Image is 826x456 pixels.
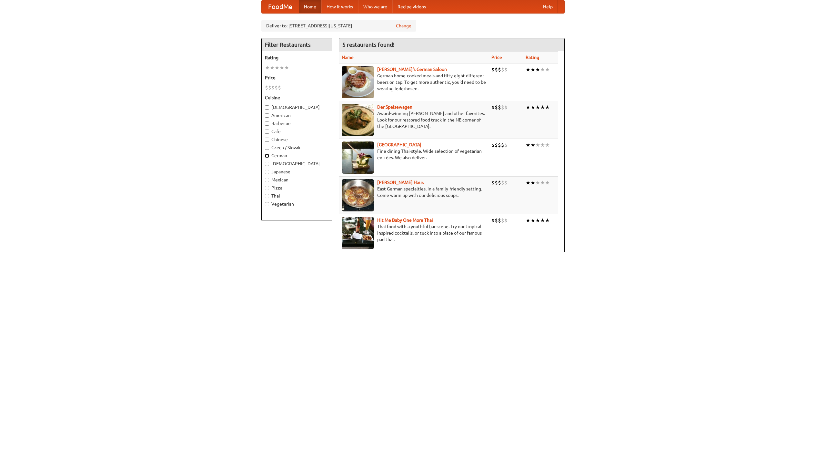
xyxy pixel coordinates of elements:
input: Chinese [265,138,269,142]
li: $ [501,104,504,111]
li: ★ [530,179,535,186]
a: Recipe videos [392,0,431,13]
input: American [265,113,269,118]
h5: Cuisine [265,94,329,101]
li: $ [275,84,278,91]
li: $ [498,179,501,186]
input: Cafe [265,130,269,134]
li: $ [498,66,501,73]
div: Deliver to: [STREET_ADDRESS][US_STATE] [261,20,416,32]
a: Who we are [358,0,392,13]
li: $ [495,217,498,224]
img: kohlhaus.jpg [342,179,374,211]
a: How it works [321,0,358,13]
li: $ [491,217,495,224]
li: ★ [279,64,284,71]
li: $ [495,179,498,186]
li: ★ [530,66,535,73]
li: ★ [526,141,530,149]
li: ★ [284,64,289,71]
li: ★ [275,64,279,71]
ng-pluralize: 5 restaurants found! [342,42,395,48]
li: ★ [530,217,535,224]
label: Vegetarian [265,201,329,207]
a: Der Speisewagen [377,104,412,110]
label: Chinese [265,136,329,143]
label: [DEMOGRAPHIC_DATA] [265,104,329,111]
a: Change [396,23,411,29]
li: ★ [530,104,535,111]
li: $ [495,66,498,73]
h5: Rating [265,54,329,61]
label: American [265,112,329,119]
img: satay.jpg [342,141,374,174]
li: $ [491,104,495,111]
li: ★ [540,179,545,186]
label: Japanese [265,169,329,175]
li: $ [495,104,498,111]
p: Fine dining Thai-style. Wide selection of vegetarian entrées. We also deliver. [342,148,486,161]
input: Czech / Slovak [265,146,269,150]
h4: Filter Restaurants [262,38,332,51]
p: Thai food with a youthful bar scene. Try our tropical inspired cocktails, or tuck into a plate of... [342,223,486,243]
li: $ [501,179,504,186]
li: ★ [545,104,550,111]
input: Japanese [265,170,269,174]
li: $ [495,141,498,149]
li: $ [501,141,504,149]
input: Barbecue [265,121,269,126]
li: ★ [526,104,530,111]
li: ★ [526,217,530,224]
b: [GEOGRAPHIC_DATA] [377,142,421,147]
li: ★ [545,141,550,149]
p: German home-cooked meals and fifty-eight different beers on tap. To get more authentic, you'd nee... [342,73,486,92]
a: [PERSON_NAME] Haus [377,180,424,185]
li: $ [491,141,495,149]
li: $ [498,104,501,111]
a: Price [491,55,502,60]
li: $ [504,179,508,186]
a: Help [538,0,558,13]
li: ★ [265,64,270,71]
li: ★ [545,179,550,186]
a: Hit Me Baby One More Thai [377,218,433,223]
input: [DEMOGRAPHIC_DATA] [265,162,269,166]
label: Cafe [265,128,329,135]
li: $ [278,84,281,91]
b: [PERSON_NAME]'s German Saloon [377,67,447,72]
li: $ [504,141,508,149]
li: $ [501,66,504,73]
label: [DEMOGRAPHIC_DATA] [265,160,329,167]
label: Pizza [265,185,329,191]
li: ★ [540,66,545,73]
a: Home [299,0,321,13]
li: $ [268,84,271,91]
li: ★ [540,104,545,111]
h5: Price [265,74,329,81]
a: FoodMe [262,0,299,13]
li: ★ [540,141,545,149]
li: ★ [545,217,550,224]
img: babythai.jpg [342,217,374,249]
li: ★ [526,179,530,186]
li: $ [271,84,275,91]
li: $ [491,179,495,186]
li: $ [504,66,508,73]
p: East German specialties, in a family-friendly setting. Come warm up with our delicious soups. [342,186,486,199]
input: Pizza [265,186,269,190]
li: ★ [535,179,540,186]
li: ★ [535,217,540,224]
li: $ [504,104,508,111]
li: $ [504,217,508,224]
li: ★ [270,64,275,71]
li: ★ [526,66,530,73]
label: Barbecue [265,120,329,127]
img: speisewagen.jpg [342,104,374,136]
a: Name [342,55,354,60]
li: $ [501,217,504,224]
a: Rating [526,55,539,60]
label: Mexican [265,177,329,183]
